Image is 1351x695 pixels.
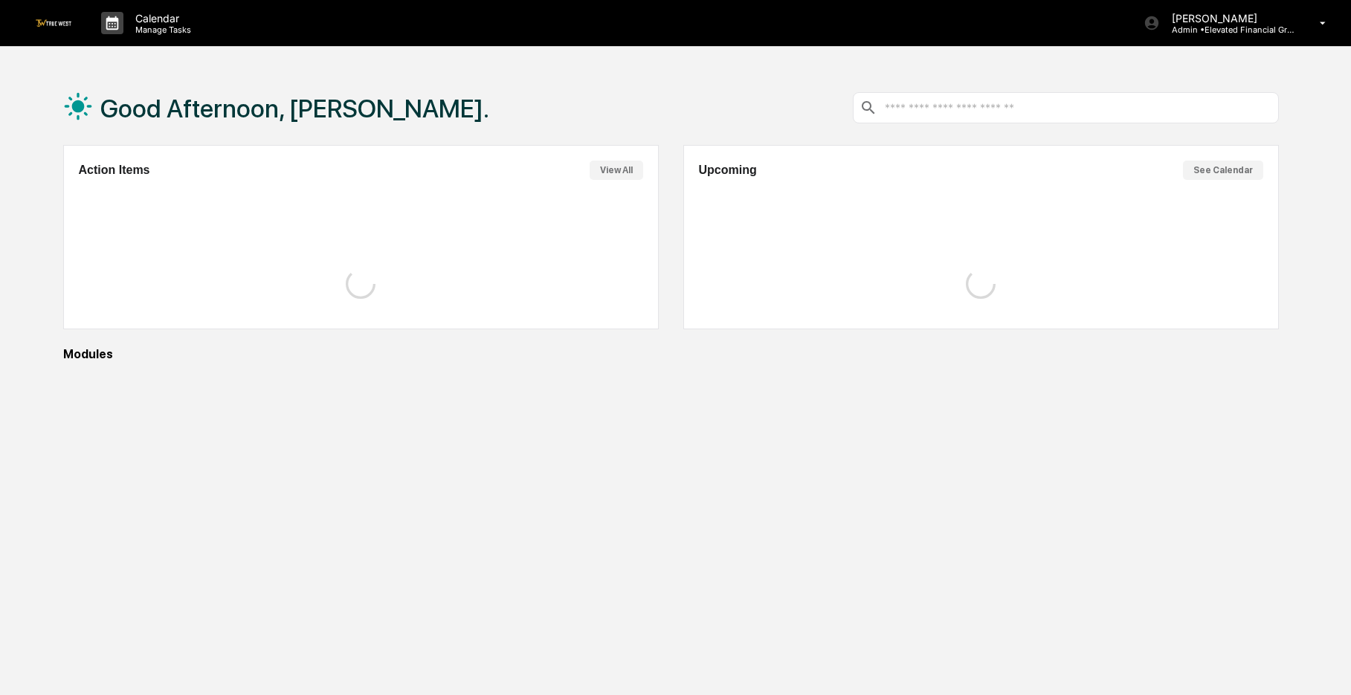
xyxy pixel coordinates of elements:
img: logo [36,19,71,26]
h2: Action Items [79,164,150,177]
button: See Calendar [1183,161,1263,180]
h1: Good Afternoon, [PERSON_NAME]. [100,94,489,123]
div: Modules [63,347,1279,361]
button: View All [590,161,643,180]
p: [PERSON_NAME] [1160,12,1298,25]
h2: Upcoming [699,164,757,177]
p: Calendar [123,12,199,25]
p: Admin • Elevated Financial Group [1160,25,1298,35]
p: Manage Tasks [123,25,199,35]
